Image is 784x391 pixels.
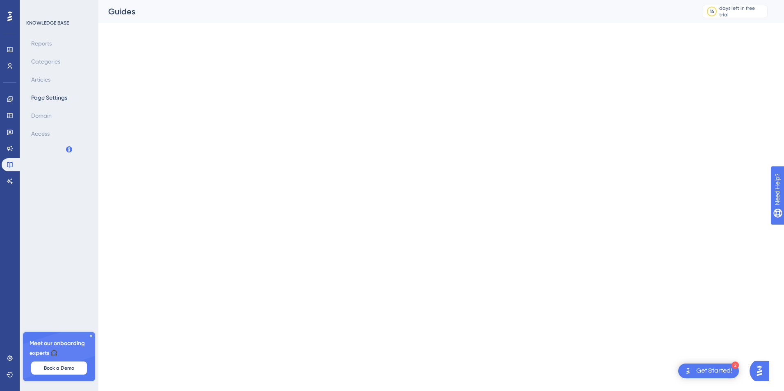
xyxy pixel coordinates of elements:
[108,6,681,17] div: Guides
[719,5,765,18] div: days left in free trial
[696,366,732,375] div: Get Started!
[26,108,57,123] button: Domain
[31,361,87,375] button: Book a Demo
[26,126,55,141] button: Access
[683,366,693,376] img: launcher-image-alternative-text
[26,72,55,87] button: Articles
[26,54,65,69] button: Categories
[44,365,74,371] span: Book a Demo
[750,359,774,383] iframe: UserGuiding AI Assistant Launcher
[710,8,714,15] div: 14
[19,2,51,12] span: Need Help?
[732,361,739,369] div: 2
[26,90,72,105] button: Page Settings
[30,339,89,358] span: Meet our onboarding experts 🎧
[26,36,57,51] button: Reports
[678,364,739,378] div: Open Get Started! checklist, remaining modules: 2
[26,20,69,26] div: KNOWLEDGE BASE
